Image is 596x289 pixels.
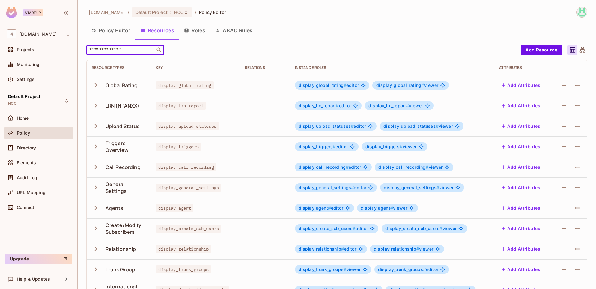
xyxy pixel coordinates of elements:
[299,124,366,129] span: editor
[299,205,331,211] span: display_agent
[384,185,454,190] span: viewer
[385,226,457,231] span: viewer
[378,164,428,170] span: display_call_recording
[499,101,543,111] button: Add Attributes
[353,226,355,231] span: #
[376,82,424,88] span: display_global_rating
[328,205,331,211] span: #
[299,185,367,190] span: editor
[374,247,433,251] span: viewer
[406,103,409,108] span: #
[156,245,211,253] span: display_relationship
[17,190,46,195] span: URL Mapping
[17,145,36,150] span: Directory
[299,267,346,272] span: display_trunk_groups
[17,47,34,52] span: Projects
[499,65,547,70] div: Attributes
[336,103,339,108] span: #
[499,203,543,213] button: Add Attributes
[383,123,439,129] span: display_upload_statuses
[106,102,140,109] div: LRN (NPANXX)
[351,185,354,190] span: #
[17,77,34,82] span: Settings
[156,204,194,212] span: display_agent
[299,123,354,129] span: display_upload_statuses
[156,65,235,70] div: Key
[17,205,34,210] span: Connect
[6,7,17,18] img: SReyMgAAAABJRU5ErkJggg==
[8,94,40,99] span: Default Project
[436,185,439,190] span: #
[8,101,16,106] span: HCC
[365,144,403,149] span: display_triggers
[346,164,349,170] span: #
[416,246,419,251] span: #
[106,266,135,273] div: Trunk Group
[365,144,417,149] span: viewer
[440,226,442,231] span: #
[368,103,409,108] span: display_lrn_report
[17,175,37,180] span: Audit Log
[299,267,361,272] span: viewer
[135,23,179,38] button: Resources
[299,164,349,170] span: display_call_recording
[295,65,490,70] div: Instance roles
[17,131,30,136] span: Policy
[135,9,168,15] span: Default Project
[361,206,407,211] span: viewer
[5,254,72,264] button: Upgrade
[521,45,562,55] button: Add Resource
[156,225,222,233] span: display_create_sub_users
[384,185,439,190] span: display_general_settings
[299,82,346,88] span: display_global_rating
[341,246,344,251] span: #
[179,23,210,38] button: Roles
[383,124,453,129] span: viewer
[426,164,428,170] span: #
[299,103,339,108] span: display_lrn_report
[17,160,36,165] span: Elements
[89,9,125,15] span: the active workspace
[344,267,346,272] span: #
[210,23,258,38] button: ABAC Rules
[499,224,543,233] button: Add Attributes
[421,82,424,88] span: #
[156,184,222,192] span: display_general_settings
[156,163,216,171] span: display_call_recording
[577,7,587,17] img: musharraf.ali@46labs.com
[299,226,368,231] span: editor
[374,246,419,251] span: display_relationship
[344,82,346,88] span: #
[86,23,135,38] button: Policy Editor
[199,9,226,15] span: Policy Editor
[299,206,343,211] span: editor
[376,83,438,88] span: viewer
[299,144,336,149] span: display_triggers
[423,267,426,272] span: #
[106,205,124,211] div: Agents
[156,143,201,151] span: display_triggers
[156,102,206,110] span: display_lrn_report
[390,205,393,211] span: #
[106,222,146,235] div: Create/Modify Subscribers
[299,165,361,170] span: editor
[106,181,146,194] div: General Settings
[499,142,543,152] button: Add Attributes
[106,140,146,153] div: Triggers Overview
[17,62,40,67] span: Monitoring
[92,65,146,70] div: Resource Types
[20,32,56,37] span: Workspace: 46labs.com
[156,81,214,89] span: display_global_rating
[245,65,285,70] div: Relations
[299,185,354,190] span: display_general_settings
[499,121,543,131] button: Add Attributes
[499,162,543,172] button: Add Attributes
[351,123,354,129] span: #
[333,144,336,149] span: #
[378,267,426,272] span: display_trunk_groups
[17,116,29,121] span: Home
[400,144,403,149] span: #
[7,29,16,38] span: 4
[156,265,211,273] span: display_trunk_groups
[170,10,172,15] span: :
